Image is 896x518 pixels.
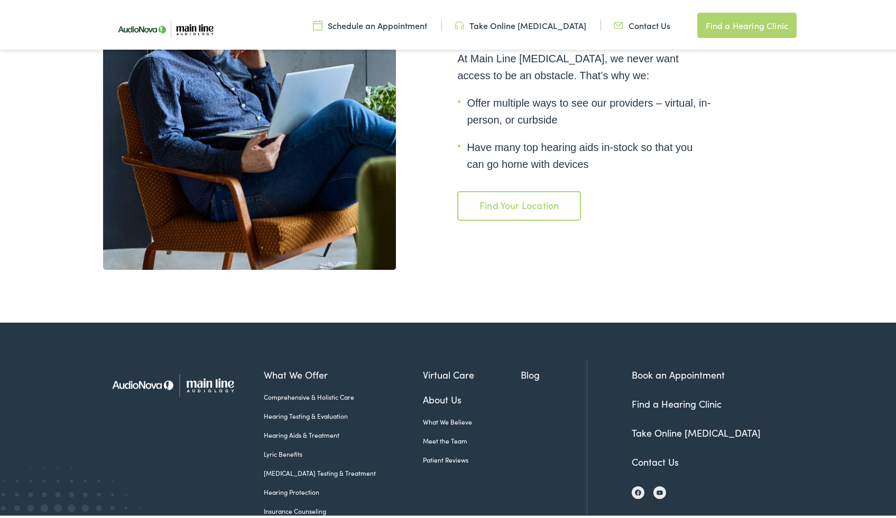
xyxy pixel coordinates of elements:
a: Take Online [MEDICAL_DATA] [455,17,586,29]
a: Lyric Benefits [264,447,423,457]
a: Meet the Team [423,434,521,444]
img: Main Line Audiology [103,357,248,409]
a: Hearing Aids & Treatment [264,428,423,438]
a: Blog [521,365,587,380]
li: Offer multiple ways to see our providers – virtual, in-person, or curbside [457,92,711,126]
a: Patient Reviews [423,453,521,463]
a: What We Offer [264,365,423,380]
img: utility icon [455,17,464,29]
a: Schedule an Appointment [313,17,427,29]
a: Hearing Testing & Evaluation [264,409,423,419]
a: Contact Us [632,453,679,466]
a: Comprehensive & Holistic Care [264,390,423,400]
a: Hearing Protection [264,485,423,495]
a: Find Your Location [457,189,580,219]
a: Book an Appointment [632,366,725,379]
img: YouTube [657,488,663,494]
a: Contact Us [614,17,670,29]
a: Find a Hearing Clinic [697,11,797,36]
a: Insurance Counseling [264,504,423,514]
img: utility icon [614,17,623,29]
img: Facebook icon, indicating the presence of the site or brand on the social media platform. [635,487,641,494]
a: Take Online [MEDICAL_DATA] [632,424,761,437]
a: Find a Hearing Clinic [632,395,722,408]
a: About Us [423,390,521,404]
a: Virtual Care [423,365,521,380]
li: Have many top hearing aids in-stock so that you can go home with devices [457,137,711,171]
p: At Main Line [MEDICAL_DATA], we never want access to be an obstacle. That’s why we: [457,48,711,82]
a: [MEDICAL_DATA] Testing & Treatment [264,466,423,476]
img: utility icon [313,17,322,29]
a: What We Believe [423,415,521,425]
